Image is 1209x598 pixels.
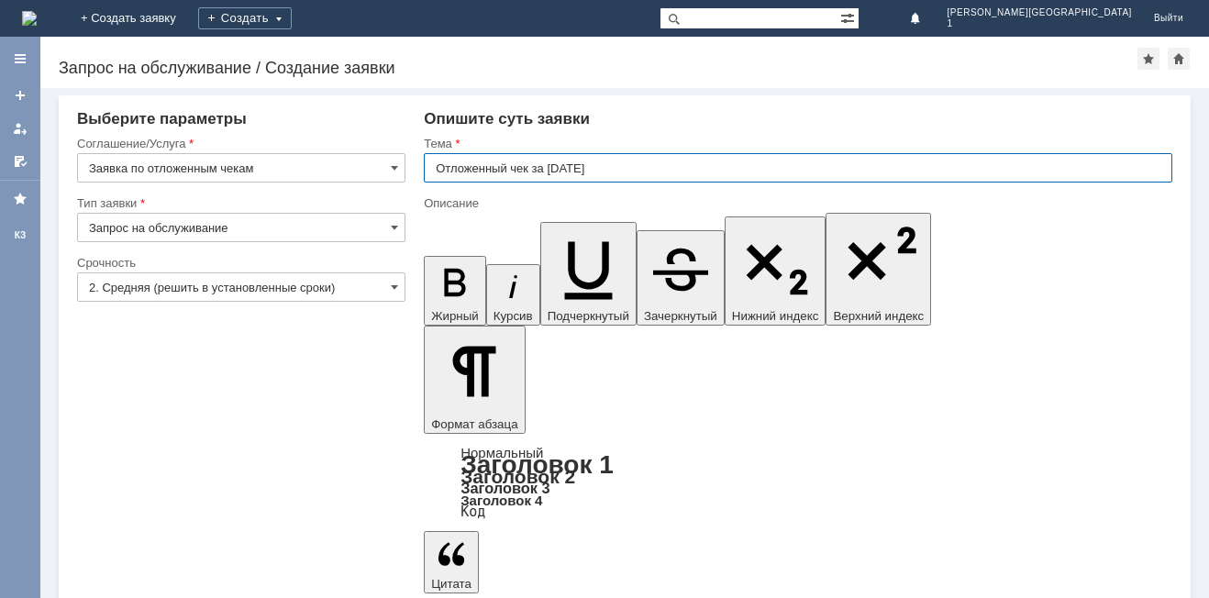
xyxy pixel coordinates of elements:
a: Заголовок 3 [460,480,549,496]
span: Цитата [431,577,471,591]
img: logo [22,11,37,26]
button: Цитата [424,531,479,593]
span: Выберите параметры [77,110,247,127]
button: Жирный [424,256,486,326]
div: Запрос на обслуживание / Создание заявки [59,59,1137,77]
span: 1 [948,18,1132,29]
a: Код [460,504,485,520]
span: Жирный [431,309,479,323]
button: Нижний индекс [725,216,826,326]
div: Тема [424,138,1169,149]
a: Заголовок 4 [460,493,542,508]
span: Зачеркнутый [644,309,717,323]
span: Нижний индекс [732,309,819,323]
span: Расширенный поиск [840,8,859,26]
button: Курсив [486,264,540,326]
a: Создать заявку [6,81,35,110]
a: Перейти на домашнюю страницу [22,11,37,26]
a: КЗ [6,221,35,250]
div: Тип заявки [77,197,402,209]
span: Курсив [494,309,533,323]
div: Создать [198,7,292,29]
span: [PERSON_NAME][GEOGRAPHIC_DATA] [948,7,1132,18]
span: Верхний индекс [833,309,924,323]
div: КЗ [6,228,35,243]
a: Мои согласования [6,147,35,176]
div: Описание [424,197,1169,209]
button: Подчеркнутый [540,222,637,326]
a: Мои заявки [6,114,35,143]
span: Формат абзаца [431,417,517,431]
div: Добавить в избранное [1137,48,1159,70]
div: Формат абзаца [424,447,1172,518]
button: Формат абзаца [424,326,525,434]
span: Опишите суть заявки [424,110,590,127]
button: Верхний индекс [826,213,931,326]
a: Заголовок 2 [460,466,575,487]
button: Зачеркнутый [637,230,725,326]
a: Нормальный [460,445,543,460]
span: Подчеркнутый [548,309,629,323]
div: Срочность [77,257,402,269]
a: Заголовок 1 [460,450,614,479]
div: Сделать домашней страницей [1168,48,1190,70]
div: Соглашение/Услуга [77,138,402,149]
